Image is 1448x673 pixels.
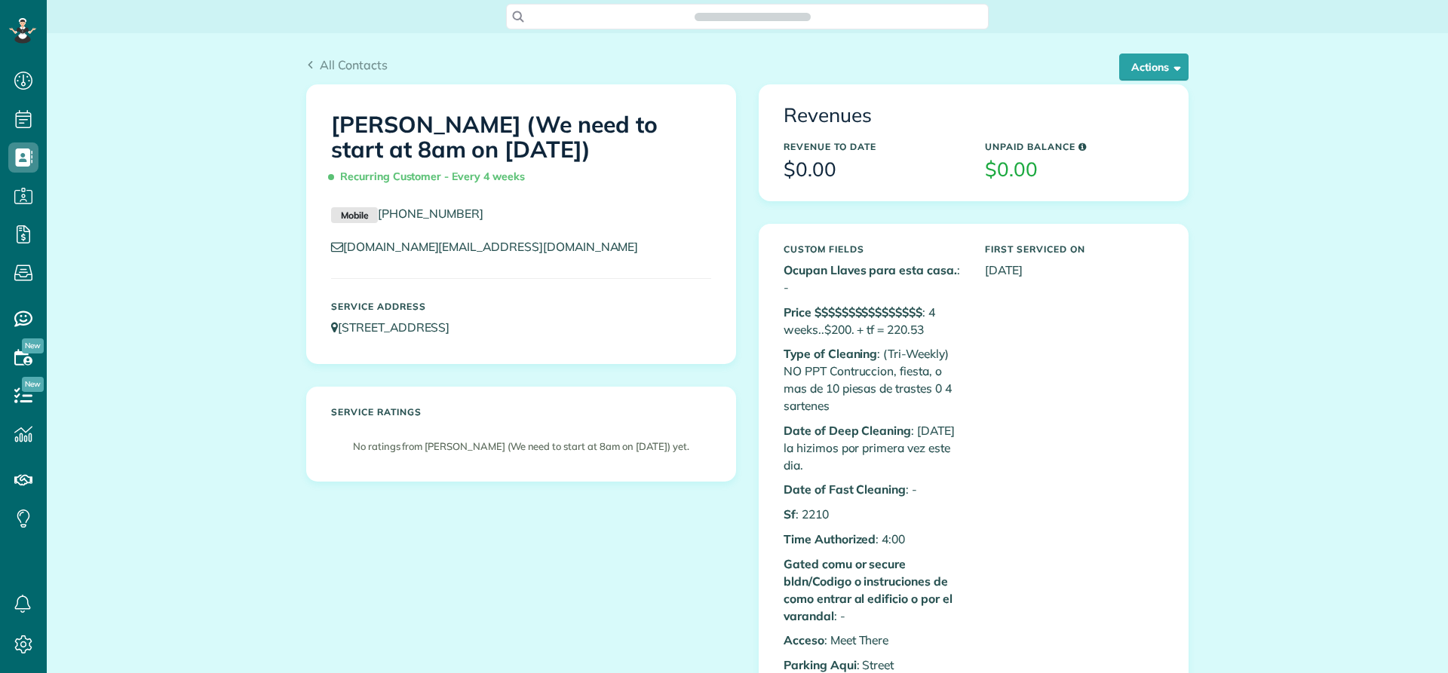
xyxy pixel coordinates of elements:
p: : 2210 [784,506,962,523]
a: [STREET_ADDRESS] [331,320,464,335]
h5: Revenue to Date [784,142,962,151]
p: : - [784,481,962,498]
b: Time Authorized [784,531,876,546]
b: Date of Fast Cleaning [784,482,906,497]
b: Sf [784,506,796,522]
b: Gated comu or secure bldn/Codigo o instruciones de como entrar al edificio o por el varandal [784,556,953,623]
h5: Service Address [331,301,711,311]
p: No ratings from [PERSON_NAME] (We need to start at 8am on [DATE]) yet. [339,439,704,454]
p: : - [784,555,962,624]
h3: Revenues [784,105,1164,127]
b: Price $$$$$$$$$$$$$$$$ [784,304,922,320]
span: Recurring Customer - Every 4 weeks [331,164,531,190]
p: [DATE] [985,262,1164,279]
b: Parking Aqui [784,657,857,672]
a: Mobile[PHONE_NUMBER] [331,206,483,221]
h1: [PERSON_NAME] (We need to start at 8am on [DATE]) [331,112,711,190]
p: : Meet There [784,632,962,649]
p: : 4:00 [784,531,962,548]
button: Actions [1119,54,1189,81]
p: : (Tri-Weekly) NO PPT Contruccion, fiesta, o mas de 10 piesas de trastes 0 4 sartenes [784,345,962,414]
b: Ocupan Llaves para esta casa. [784,262,957,277]
b: Acceso [784,632,824,647]
p: : 4 weeks..$200. + tf = 220.53 [784,304,962,338]
h3: $0.00 [784,159,962,181]
span: New [22,338,44,353]
h5: First Serviced On [985,244,1164,254]
a: All Contacts [306,56,388,74]
b: Date of Deep Cleaning [784,423,911,438]
a: [DOMAIN_NAME][EMAIL_ADDRESS][DOMAIN_NAME] [331,239,652,254]
h5: Unpaid Balance [985,142,1164,151]
h3: $0.00 [985,159,1164,181]
p: : [DATE] la hizimos por primera vez este dia. [784,422,962,474]
span: All Contacts [320,57,388,72]
span: Search ZenMaid… [710,9,795,24]
h5: Service ratings [331,407,711,417]
b: Type of Cleaning [784,346,877,361]
small: Mobile [331,207,378,224]
p: : - [784,262,962,296]
span: New [22,377,44,392]
h5: Custom Fields [784,244,962,254]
